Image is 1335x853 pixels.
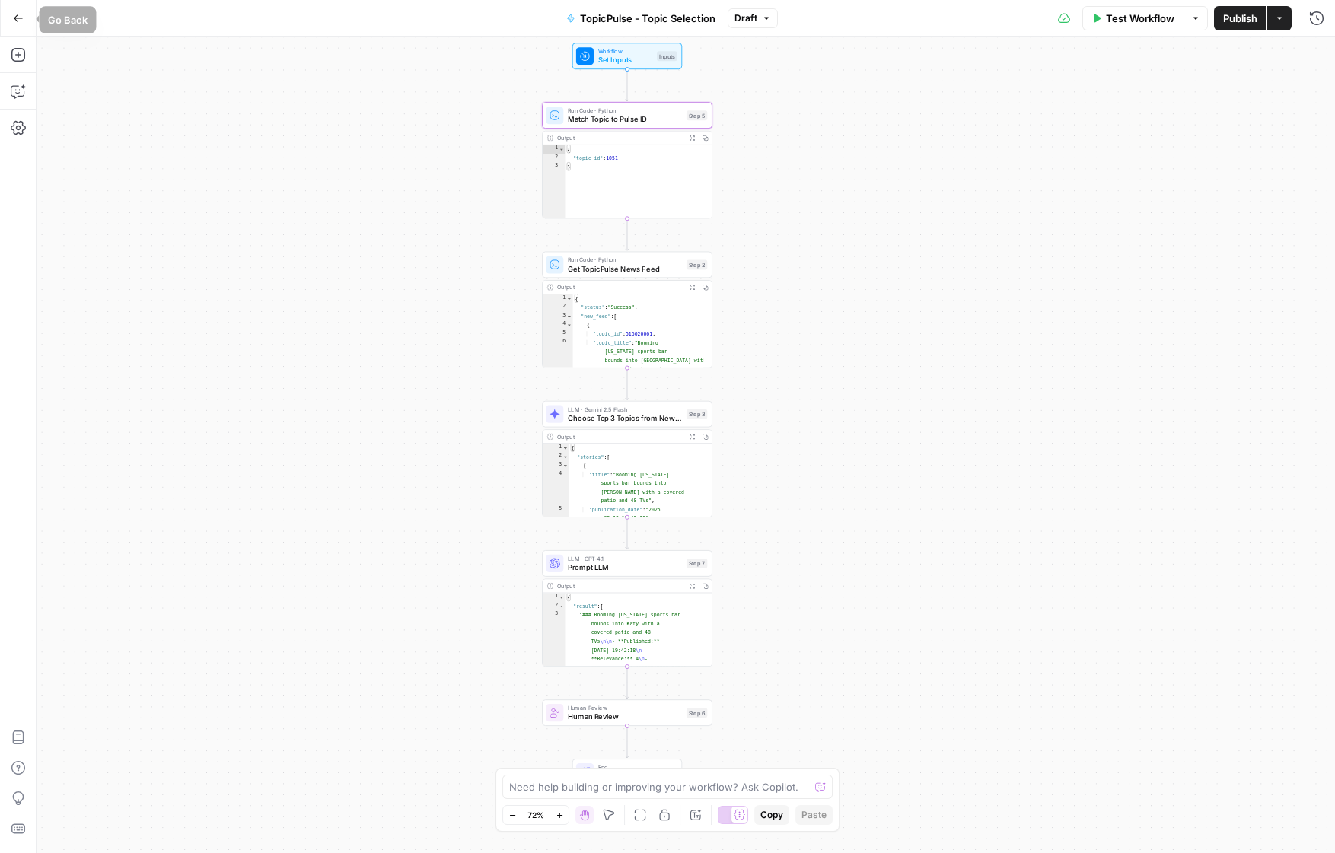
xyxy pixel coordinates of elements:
span: Run Code · Python [568,106,682,115]
span: Toggle code folding, rows 4 through 37 [566,320,572,329]
span: Human Review [568,711,682,721]
div: 2 [543,602,566,611]
span: Toggle code folding, rows 1 through 3 [559,145,565,154]
div: LLM · GPT-4.1Prompt LLMStep 7Output{ "result":[ "### Booming [US_STATE] sports bar bounds into Ka... [542,550,712,667]
span: Draft [734,11,757,25]
span: Toggle code folding, rows 1 through 744 [566,294,572,304]
span: TopicPulse - Topic Selection [580,11,715,26]
g: Edge from start to step_5 [626,69,629,101]
div: Step 2 [687,259,707,269]
span: Toggle code folding, rows 2 through 6 [559,602,565,611]
button: Draft [728,8,778,28]
span: Paste [801,808,827,822]
div: 2 [543,303,573,312]
span: Toggle code folding, rows 1 through 7 [559,593,565,602]
span: End [598,762,673,772]
span: 72% [527,809,544,821]
div: Run Code · PythonMatch Topic to Pulse IDStep 5Output{ "topic_id":1051} [542,102,712,218]
span: Copy [760,808,783,822]
div: Step 3 [687,409,707,419]
div: 1 [543,444,569,453]
div: 4 [543,470,569,505]
div: Human ReviewHuman ReviewStep 6 [542,699,712,726]
g: Edge from step_3 to step_7 [626,517,629,549]
span: Choose Top 3 Topics from News Feed [568,412,682,423]
div: 3 [543,461,569,470]
span: Get TopicPulse News Feed [568,263,682,274]
span: Workflow [598,46,652,56]
div: 2 [543,154,566,163]
div: 3 [543,163,566,172]
div: Inputs [657,51,677,61]
span: Set Inputs [598,55,652,65]
button: Copy [754,805,789,825]
div: Step 5 [687,110,707,120]
button: Test Workflow [1082,6,1184,30]
span: Prompt LLM [568,562,682,572]
div: Go Back [48,12,87,27]
div: 5 [543,329,573,339]
div: LLM · Gemini 2.5 FlashChoose Top 3 Topics from News FeedStep 3Output{ "stories":[ { "title":"Boom... [542,401,712,517]
button: Paste [795,805,833,825]
span: LLM · Gemini 2.5 Flash [568,405,682,414]
span: Toggle code folding, rows 3 through 10 [562,461,569,470]
span: Human Review [568,703,682,712]
button: Publish [1214,6,1266,30]
div: Step 7 [687,559,707,568]
div: 1 [543,145,566,154]
span: Test Workflow [1106,11,1174,26]
div: WorkflowSet InputsInputs [542,43,712,69]
div: 4 [543,320,573,329]
div: Output [557,133,682,142]
div: EndOutput [542,759,712,785]
div: Output [557,581,682,590]
g: Edge from step_6 to end [626,726,629,758]
span: Toggle code folding, rows 2 through 27 [562,453,569,462]
div: 3 [543,610,566,839]
div: Step 6 [687,708,707,718]
div: 1 [543,593,566,602]
g: Edge from step_7 to step_6 [626,667,629,699]
div: 6 [543,339,573,383]
span: Toggle code folding, rows 3 through 743 [566,312,572,321]
span: LLM · GPT-4.1 [568,554,682,563]
span: Toggle code folding, rows 1 through 28 [562,444,569,453]
div: 5 [543,505,569,523]
g: Edge from step_2 to step_3 [626,368,629,400]
div: 3 [543,312,573,321]
g: Edge from step_5 to step_2 [626,218,629,250]
span: Run Code · Python [568,256,682,265]
span: Match Topic to Pulse ID [568,113,682,124]
button: TopicPulse - Topic Selection [557,6,725,30]
div: Run Code · PythonGet TopicPulse News FeedStep 2Output{ "status":"Success", "new_feed":[ { "topic_... [542,252,712,368]
div: Output [557,283,682,292]
div: 2 [543,453,569,462]
div: Output [557,432,682,441]
div: 1 [543,294,573,304]
span: Publish [1223,11,1257,26]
